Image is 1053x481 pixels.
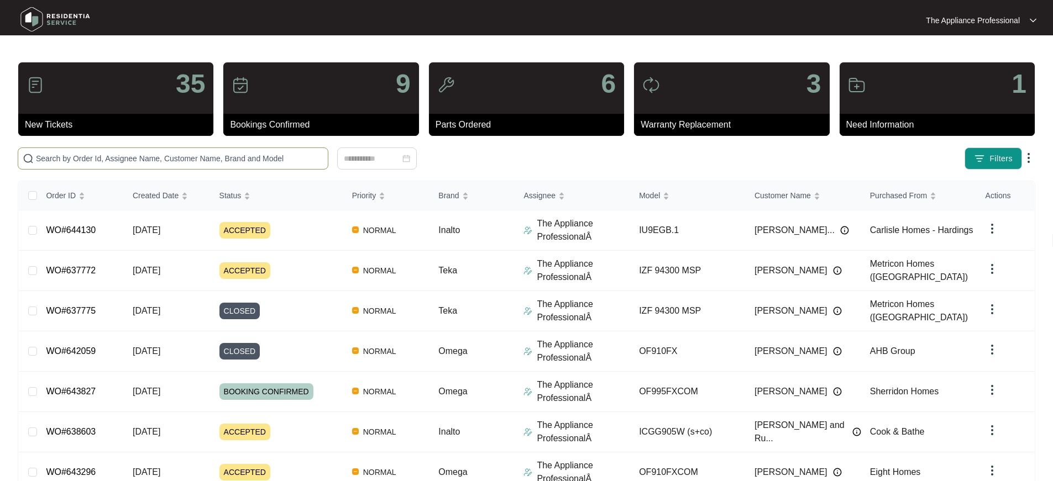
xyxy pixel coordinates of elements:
p: New Tickets [25,118,213,131]
img: Assigner Icon [523,306,532,315]
td: IU9EGB.1 [630,210,746,251]
p: 6 [601,71,616,97]
span: [PERSON_NAME] [755,466,827,479]
span: NORMAL [359,264,401,277]
a: WO#643827 [46,387,96,396]
span: Inalto [438,225,460,235]
span: Omega [438,346,467,356]
img: icon [437,76,455,94]
img: icon [232,76,249,94]
img: Assigner Icon [523,427,532,436]
span: Purchased From [870,189,927,202]
p: Bookings Confirmed [230,118,418,131]
span: BOOKING CONFIRMED [219,383,313,400]
img: Vercel Logo [352,307,359,314]
img: Vercel Logo [352,428,359,435]
span: Omega [438,387,467,396]
th: Purchased From [861,181,977,210]
p: The Appliance ProfessionalÂ [537,378,630,405]
img: Assigner Icon [523,468,532,477]
span: Status [219,189,242,202]
a: WO#644130 [46,225,96,235]
span: CLOSED [219,303,260,319]
img: dropdown arrow [986,343,999,356]
img: dropdown arrow [986,424,999,437]
img: Assigner Icon [523,266,532,275]
span: [DATE] [133,306,160,315]
span: Sherridon Homes [870,387,939,396]
p: Parts Ordered [436,118,624,131]
td: OF995FXCOM [630,372,746,412]
th: Assignee [515,181,630,210]
span: NORMAL [359,224,401,237]
td: IZF 94300 MSP [630,251,746,291]
th: Actions [977,181,1034,210]
img: Info icon [833,468,842,477]
span: NORMAL [359,466,401,479]
span: [PERSON_NAME] [755,304,827,318]
img: dropdown arrow [986,383,999,397]
span: ACCEPTED [219,464,270,480]
p: 3 [806,71,821,97]
span: [DATE] [133,346,160,356]
img: Info icon [833,387,842,396]
span: [DATE] [133,225,160,235]
p: The Appliance ProfessionalÂ [537,217,630,244]
span: [PERSON_NAME] [755,385,827,398]
img: Info icon [833,266,842,275]
p: Need Information [846,118,1035,131]
p: 9 [396,71,411,97]
span: Assignee [523,189,556,202]
img: dropdown arrow [986,262,999,276]
img: Vercel Logo [352,226,359,233]
th: Customer Name [746,181,861,210]
th: Priority [343,181,430,210]
img: residentia service logo [17,3,94,36]
span: Metricon Homes ([GEOGRAPHIC_DATA]) [870,259,968,282]
img: icon [642,76,660,94]
p: The Appliance ProfessionalÂ [537,419,630,445]
p: 35 [176,71,205,97]
img: Vercel Logo [352,347,359,354]
a: WO#643296 [46,467,96,477]
a: WO#637775 [46,306,96,315]
p: The Appliance ProfessionalÂ [537,338,630,364]
img: dropdown arrow [1022,151,1035,165]
img: Assigner Icon [523,226,532,235]
img: Vercel Logo [352,267,359,273]
span: [PERSON_NAME] [755,264,827,277]
span: NORMAL [359,425,401,438]
th: Model [630,181,746,210]
span: Customer Name [755,189,811,202]
span: Order ID [46,189,76,202]
span: Created Date [133,189,179,202]
img: Assigner Icon [523,347,532,356]
span: ACCEPTED [219,222,270,239]
span: Teka [438,306,457,315]
span: Carlisle Homes - Hardings [870,225,973,235]
p: The Appliance ProfessionalÂ [537,298,630,324]
img: icon [27,76,44,94]
img: icon [848,76,866,94]
span: CLOSED [219,343,260,360]
span: [DATE] [133,467,160,477]
a: WO#638603 [46,427,96,436]
button: filter iconFilters [965,147,1022,170]
span: Brand [438,189,459,202]
img: filter icon [974,153,985,164]
span: Priority [352,189,376,202]
span: [PERSON_NAME]... [755,224,835,237]
span: AHB Group [870,346,915,356]
span: NORMAL [359,385,401,398]
img: Info icon [833,306,842,315]
td: ICGG905W (s+co) [630,412,746,452]
input: Search by Order Id, Assignee Name, Customer Name, Brand and Model [36,152,323,165]
img: Info icon [833,347,842,356]
th: Brand [429,181,515,210]
span: Teka [438,266,457,275]
td: IZF 94300 MSP [630,291,746,331]
img: Vercel Logo [352,388,359,394]
span: Model [639,189,660,202]
a: WO#642059 [46,346,96,356]
p: 1 [1012,71,1026,97]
